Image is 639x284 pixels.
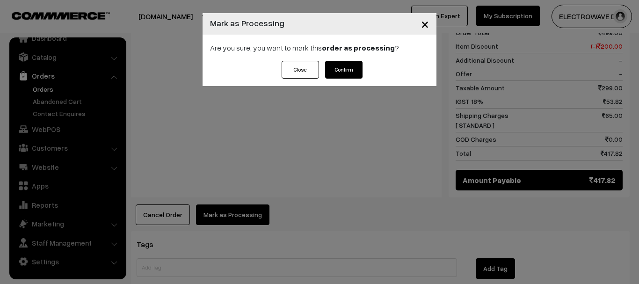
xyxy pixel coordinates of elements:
[414,9,436,38] button: Close
[325,61,363,79] button: Confirm
[282,61,319,79] button: Close
[322,43,395,52] strong: order as processing
[210,17,284,29] h4: Mark as Processing
[203,35,436,61] div: Are you sure, you want to mark this ?
[421,15,429,32] span: ×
